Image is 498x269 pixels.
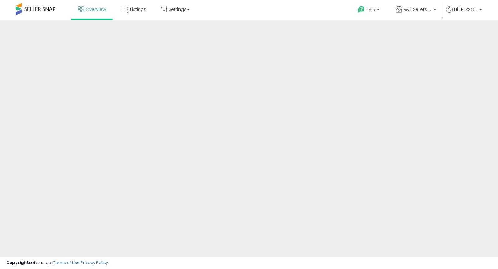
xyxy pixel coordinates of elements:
[446,6,482,20] a: Hi [PERSON_NAME]
[353,1,386,20] a: Help
[81,260,108,266] a: Privacy Policy
[6,260,29,266] strong: Copyright
[404,6,432,12] span: R&S Sellers LLC
[130,6,146,12] span: Listings
[357,6,365,13] i: Get Help
[86,6,106,12] span: Overview
[454,6,477,12] span: Hi [PERSON_NAME]
[53,260,80,266] a: Terms of Use
[6,260,108,266] div: seller snap | |
[367,7,375,12] span: Help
